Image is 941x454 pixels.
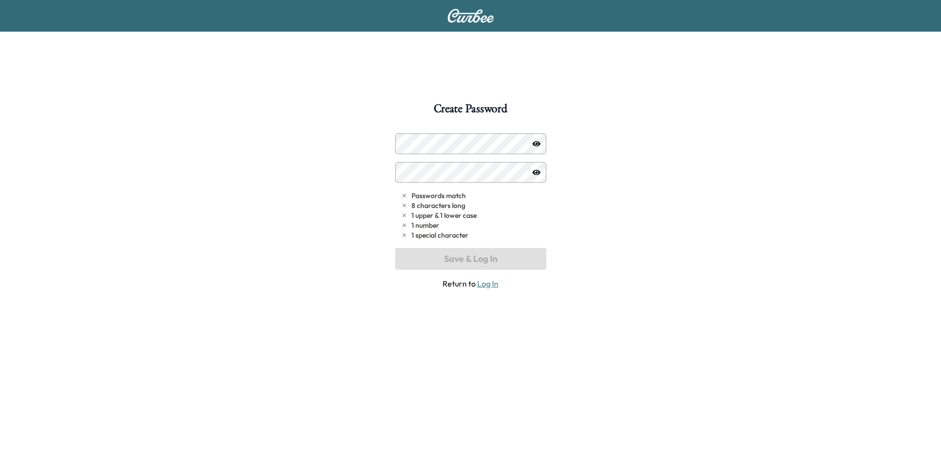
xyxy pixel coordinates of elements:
span: 1 special character [411,230,468,240]
span: Passwords match [411,191,466,201]
span: 8 characters long [411,201,465,210]
img: Curbee Logo [447,9,494,23]
a: Log In [477,279,498,289]
span: Return to [395,278,546,289]
span: 1 number [411,220,439,230]
h1: Create Password [434,103,507,120]
span: 1 upper & 1 lower case [411,210,477,220]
